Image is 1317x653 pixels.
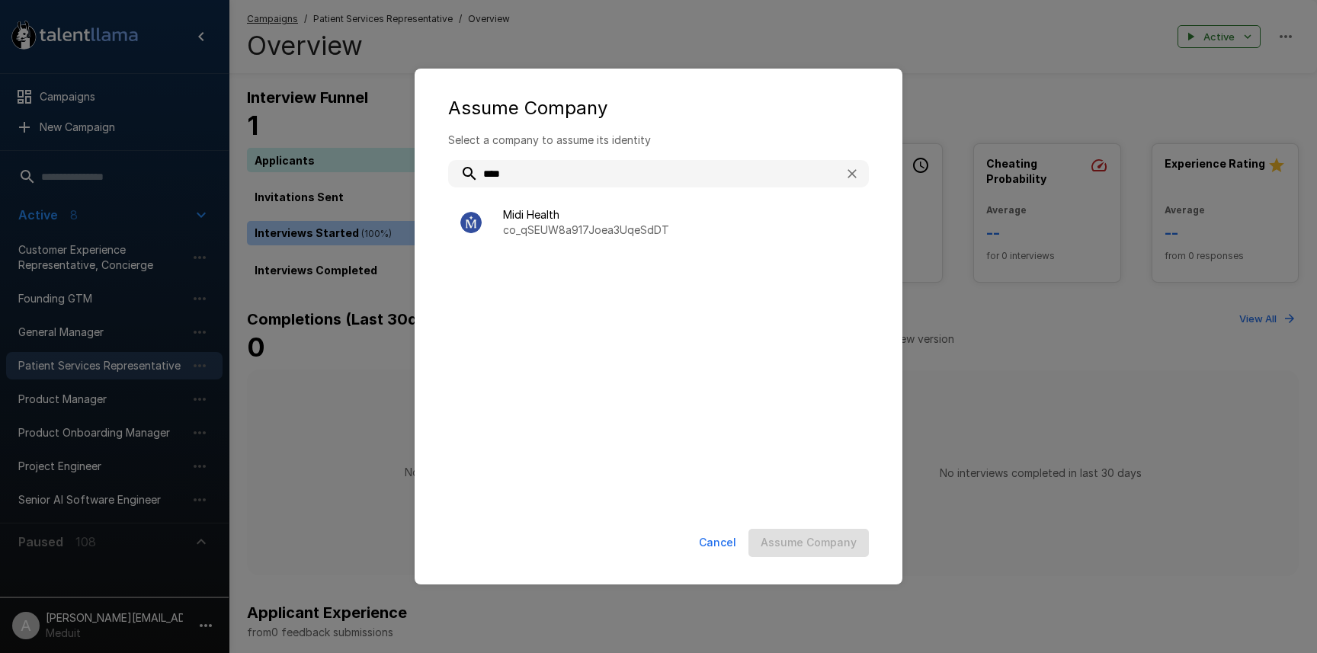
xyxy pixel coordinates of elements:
[503,207,857,222] span: Midi Health
[460,212,482,233] img: midi_avatar3.png
[693,529,742,557] button: Cancel
[448,96,869,120] div: Assume Company
[448,133,869,148] p: Select a company to assume its identity
[503,222,857,238] p: co_qSEUW8a917Joea3UqeSdDT
[448,200,869,245] div: Midi Healthco_qSEUW8a917Joea3UqeSdDT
